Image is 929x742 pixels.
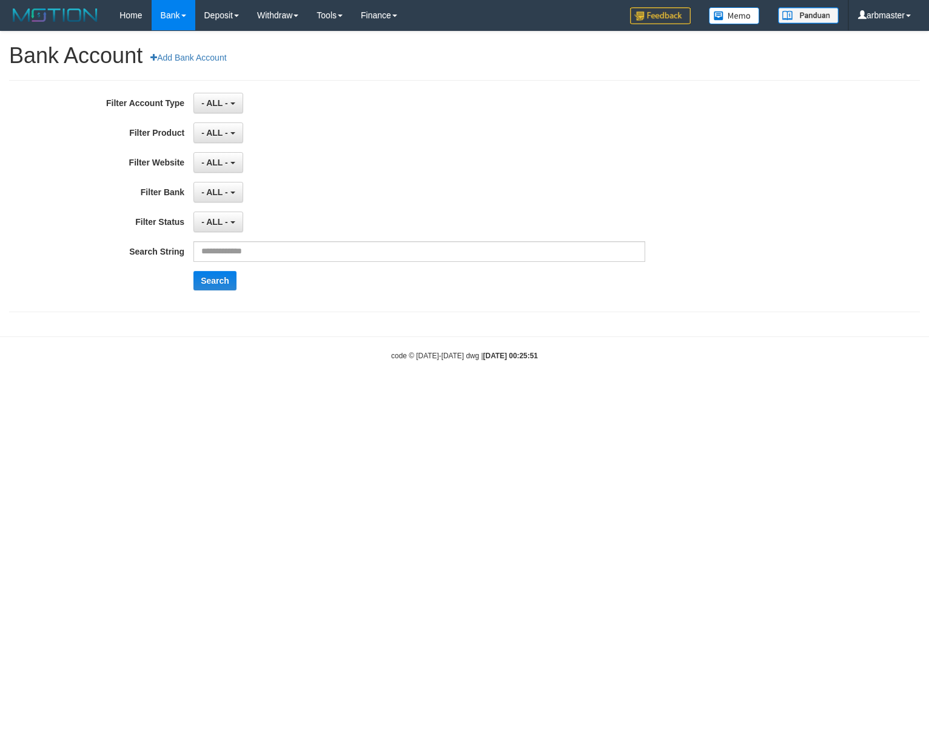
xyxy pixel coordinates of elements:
button: - ALL - [193,122,243,143]
small: code © [DATE]-[DATE] dwg | [391,352,538,360]
button: - ALL - [193,182,243,202]
span: - ALL - [201,98,228,108]
img: MOTION_logo.png [9,6,101,24]
a: Add Bank Account [143,47,234,68]
img: Feedback.jpg [630,7,691,24]
button: - ALL - [193,93,243,113]
img: Button%20Memo.svg [709,7,760,24]
span: - ALL - [201,158,228,167]
button: - ALL - [193,212,243,232]
button: - ALL - [193,152,243,173]
strong: [DATE] 00:25:51 [483,352,538,360]
span: - ALL - [201,187,228,197]
span: - ALL - [201,128,228,138]
img: panduan.png [778,7,839,24]
span: - ALL - [201,217,228,227]
h1: Bank Account [9,44,920,68]
button: Search [193,271,236,290]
